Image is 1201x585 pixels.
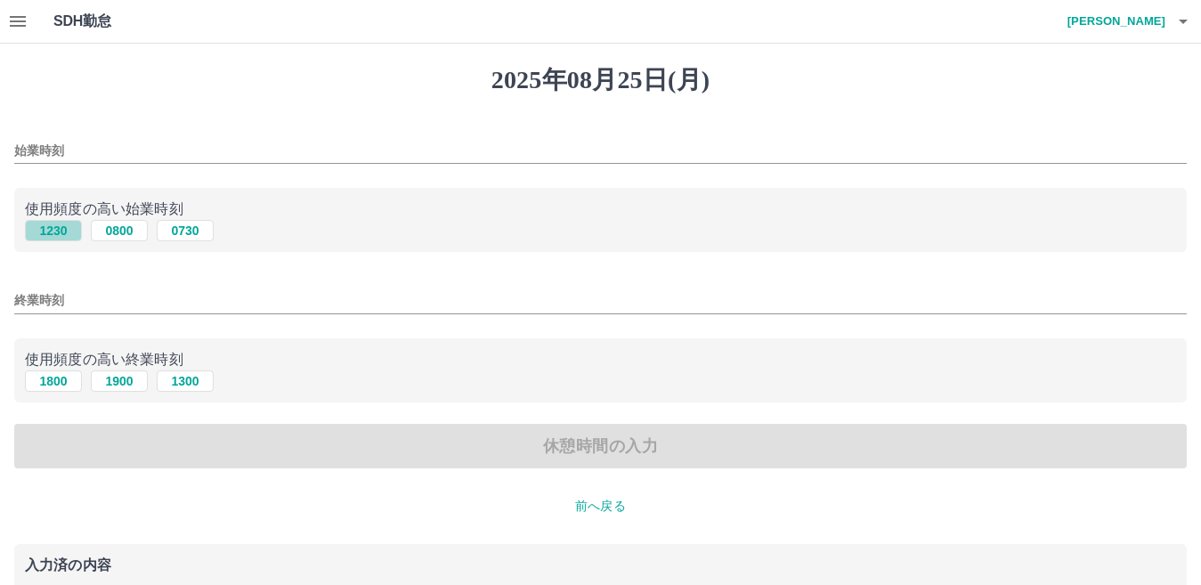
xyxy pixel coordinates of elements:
[91,220,148,241] button: 0800
[25,558,1176,573] p: 入力済の内容
[14,65,1187,95] h1: 2025年08月25日(月)
[25,349,1176,370] p: 使用頻度の高い終業時刻
[157,220,214,241] button: 0730
[14,497,1187,516] p: 前へ戻る
[91,370,148,392] button: 1900
[25,199,1176,220] p: 使用頻度の高い始業時刻
[25,370,82,392] button: 1800
[157,370,214,392] button: 1300
[25,220,82,241] button: 1230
